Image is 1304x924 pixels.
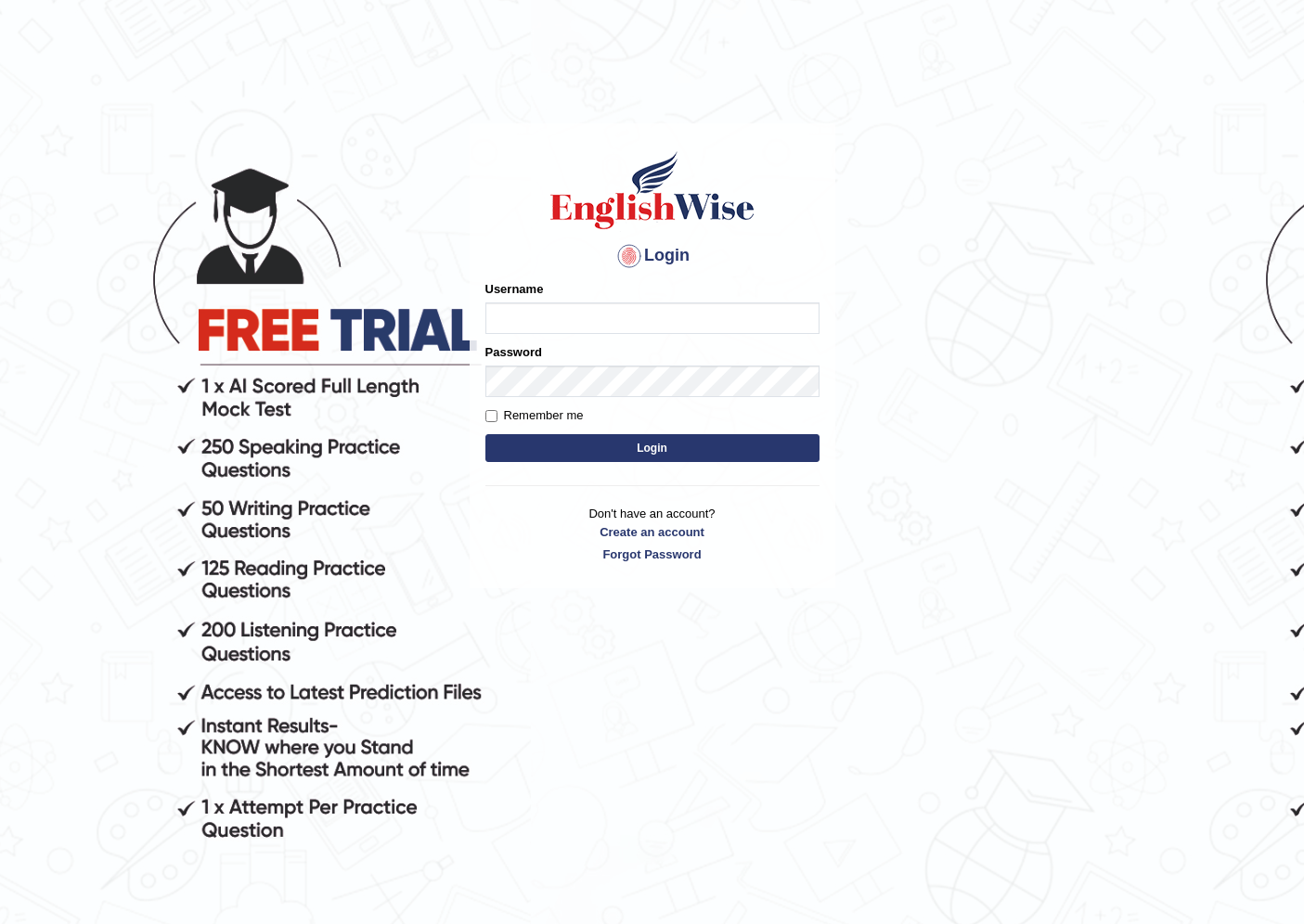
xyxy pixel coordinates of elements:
[485,280,544,298] label: Username
[485,241,820,271] h4: Login
[485,406,584,425] label: Remember me
[547,148,758,232] img: Logo of English Wise sign in for intelligent practice with AI
[485,434,820,462] button: Login
[485,523,820,541] a: Create an account
[485,410,497,422] input: Remember me
[485,343,542,361] label: Password
[485,505,820,562] p: Don't have an account?
[485,545,820,563] a: Forgot Password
